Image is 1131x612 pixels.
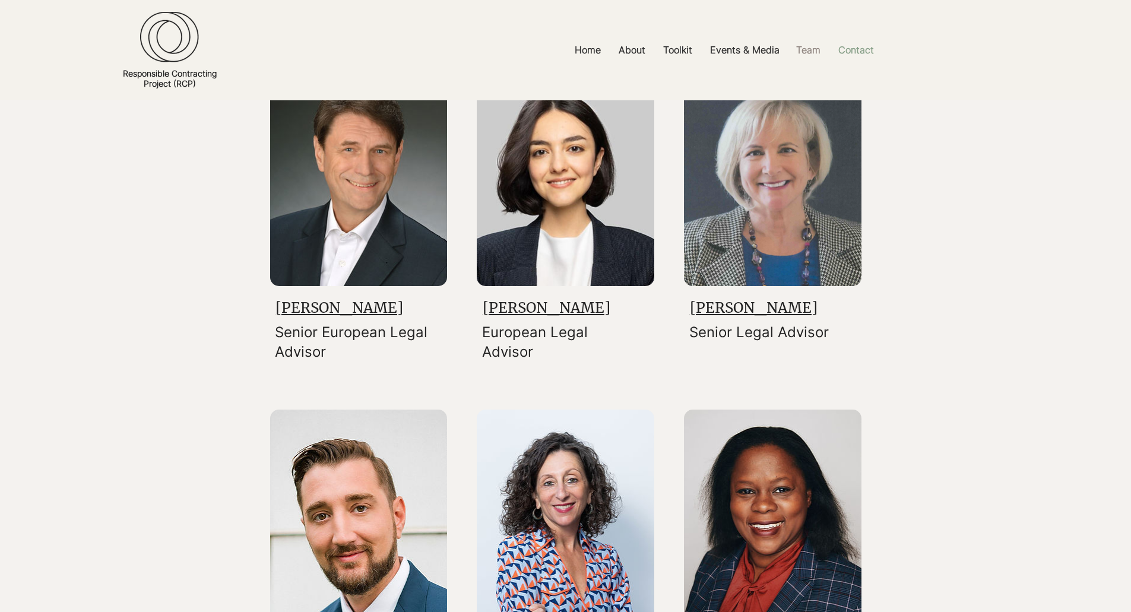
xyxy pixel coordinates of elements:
[657,37,698,64] p: Toolkit
[787,37,829,64] a: Team
[477,62,654,286] img: 83098de8-cc6d-4456-b5e9-9bd46f48a7ad.jpg
[790,37,826,64] p: Team
[275,299,403,317] a: [PERSON_NAME]
[654,37,701,64] a: Toolkit
[123,68,217,88] a: Responsible ContractingProject (RCP)
[275,322,435,362] p: Senior European Legal Advisor
[482,322,642,362] p: European Legal Advisor
[610,37,654,64] a: About
[829,37,883,64] a: Contact
[569,37,607,64] p: Home
[704,37,785,64] p: Events & Media
[832,37,880,64] p: Contact
[701,37,787,64] a: Events & Media
[423,37,1025,64] nav: Site
[566,37,610,64] a: Home
[689,322,849,343] p: Senior Legal Advisor
[613,37,651,64] p: About
[690,299,818,317] a: [PERSON_NAME]
[483,299,610,317] a: [PERSON_NAME]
